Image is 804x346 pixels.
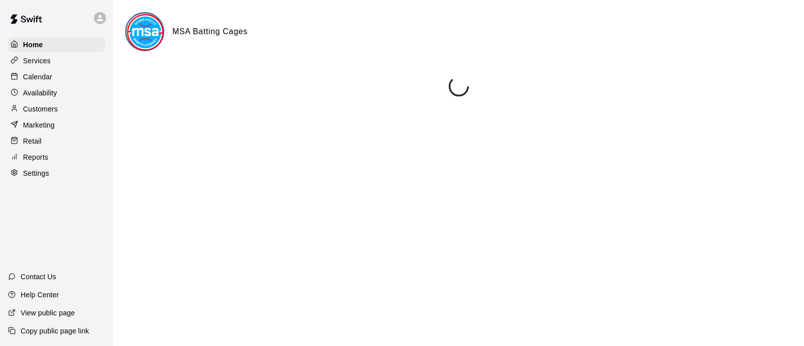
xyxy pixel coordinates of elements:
[21,326,89,336] p: Copy public page link
[23,120,55,130] p: Marketing
[8,53,105,68] a: Services
[8,37,105,52] a: Home
[23,136,42,146] p: Retail
[8,150,105,165] a: Reports
[8,85,105,100] a: Availability
[21,272,56,282] p: Contact Us
[21,308,75,318] p: View public page
[8,101,105,117] a: Customers
[23,88,57,98] p: Availability
[127,14,164,51] img: MSA Batting Cages logo
[23,168,49,178] p: Settings
[8,118,105,133] a: Marketing
[21,290,59,300] p: Help Center
[8,134,105,149] a: Retail
[23,56,51,66] p: Services
[23,152,48,162] p: Reports
[23,104,58,114] p: Customers
[8,69,105,84] a: Calendar
[23,40,43,50] p: Home
[23,72,52,82] p: Calendar
[172,25,248,38] h6: MSA Batting Cages
[8,166,105,181] a: Settings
